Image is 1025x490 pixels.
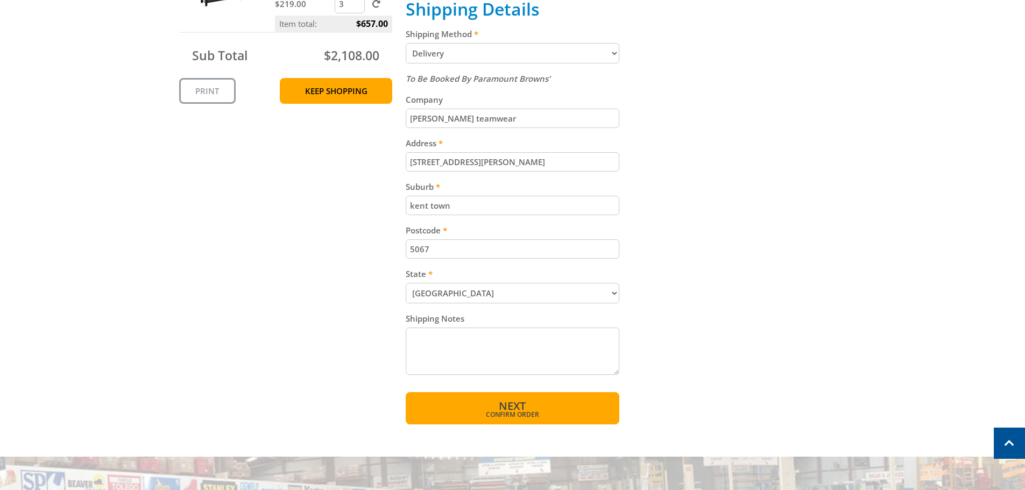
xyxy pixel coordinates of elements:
em: To Be Booked By Paramount Browns' [406,73,550,84]
a: Print [179,78,236,104]
label: Shipping Notes [406,312,619,325]
input: Please enter your postcode. [406,239,619,259]
label: Address [406,137,619,150]
input: Please enter your address. [406,152,619,172]
label: Postcode [406,224,619,237]
label: Company [406,93,619,106]
select: Please select your state. [406,283,619,303]
button: Next Confirm order [406,392,619,424]
span: $657.00 [356,16,388,32]
input: Please enter your suburb. [406,196,619,215]
span: Confirm order [429,411,596,418]
span: $2,108.00 [324,47,379,64]
select: Please select a shipping method. [406,43,619,63]
p: Item total: [275,16,392,32]
span: Sub Total [192,47,248,64]
label: Shipping Method [406,27,619,40]
span: Next [499,399,526,413]
label: State [406,267,619,280]
label: Suburb [406,180,619,193]
a: Keep Shopping [280,78,392,104]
